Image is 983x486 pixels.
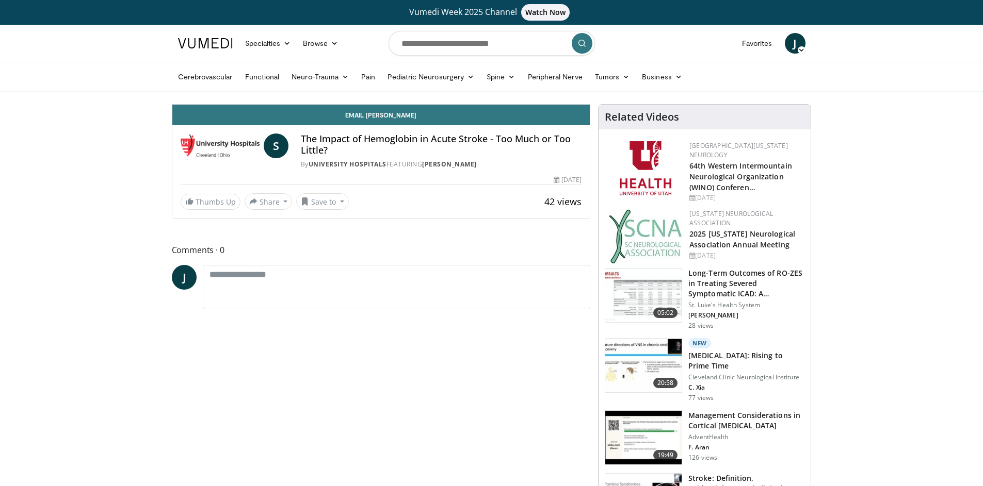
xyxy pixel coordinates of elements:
[172,243,591,257] span: Comments 0
[239,33,297,54] a: Specialties
[688,311,804,320] p: [PERSON_NAME]
[689,141,788,159] a: [GEOGRAPHIC_DATA][US_STATE] Neurology
[736,33,779,54] a: Favorites
[389,31,595,56] input: Search topics, interventions
[605,410,804,465] a: 19:49 Management Considerations in Cortical [MEDICAL_DATA] AdventHealth F. Aran 126 views
[285,66,355,87] a: Neuro-Trauma
[620,141,671,195] img: f6362829-b0a3-407d-a044-59546adfd345.png.150x105_q85_autocrop_double_scale_upscale_version-0.2.png
[301,133,582,156] h4: The Impact of Hemoglobin in Acute Stroke - Too Much or Too Little?
[688,268,804,299] h3: Long-Term Outcomes of RO-ZES in Treating Severed Symptomatic ICAD: A…
[480,66,521,87] a: Spine
[181,133,260,158] img: University Hospitals
[522,66,589,87] a: Peripheral Nerve
[181,194,240,210] a: Thumbs Up
[172,265,197,290] a: J
[689,161,792,192] a: 64th Western Intermountain Neurological Organization (WINO) Conferen…
[296,193,349,210] button: Save to
[605,269,682,322] img: 627c2dd7-b815-408c-84d8-5c8a7424924c.150x105_q85_crop-smart_upscale.jpg
[688,350,804,371] h3: [MEDICAL_DATA]: Rising to Prime Time
[589,66,636,87] a: Tumors
[688,338,711,348] p: New
[605,338,804,402] a: 20:58 New [MEDICAL_DATA]: Rising to Prime Time Cleveland Clinic Neurological Institute C. Xia 77 ...
[605,268,804,330] a: 05:02 Long-Term Outcomes of RO-ZES in Treating Severed Symptomatic ICAD: A… St. Luke's Health Sys...
[180,4,804,21] a: Vumedi Week 2025 ChannelWatch Now
[785,33,805,54] a: J
[605,339,682,392] img: f1d696cd-2275-40a1-93b3-437403182b66.150x105_q85_crop-smart_upscale.jpg
[688,322,714,330] p: 28 views
[688,301,804,309] p: St. Luke's Health System
[689,209,773,227] a: [US_STATE] Neurological Association
[688,443,804,451] p: F. Aran
[688,383,804,392] p: C. Xia
[554,175,582,185] div: [DATE]
[688,410,804,431] h3: Management Considerations in Cortical [MEDICAL_DATA]
[688,454,717,462] p: 126 views
[689,229,795,249] a: 2025 [US_STATE] Neurological Association Annual Meeting
[172,66,239,87] a: Cerebrovascular
[688,394,714,402] p: 77 views
[653,378,678,388] span: 20:58
[688,433,804,441] p: AdventHealth
[609,209,682,263] img: b123db18-9392-45ae-ad1d-42c3758a27aa.jpg.150x105_q85_autocrop_double_scale_upscale_version-0.2.jpg
[309,160,386,169] a: University Hospitals
[355,66,381,87] a: Pain
[381,66,480,87] a: Pediatric Neurosurgery
[172,105,590,125] a: Email [PERSON_NAME]
[544,195,582,208] span: 42 views
[264,133,288,158] a: S
[245,193,293,210] button: Share
[689,251,802,260] div: [DATE]
[239,66,286,87] a: Functional
[688,373,804,381] p: Cleveland Clinic Neurological Institute
[178,38,233,48] img: VuMedi Logo
[301,160,582,169] div: By FEATURING
[521,4,570,21] span: Watch Now
[297,33,344,54] a: Browse
[653,450,678,460] span: 19:49
[605,111,679,123] h4: Related Videos
[653,308,678,318] span: 05:02
[605,411,682,464] img: 43dcbb99-5764-4f51-bf18-3e9fe8b1d216.150x105_q85_crop-smart_upscale.jpg
[422,160,477,169] a: [PERSON_NAME]
[636,66,688,87] a: Business
[689,193,802,203] div: [DATE]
